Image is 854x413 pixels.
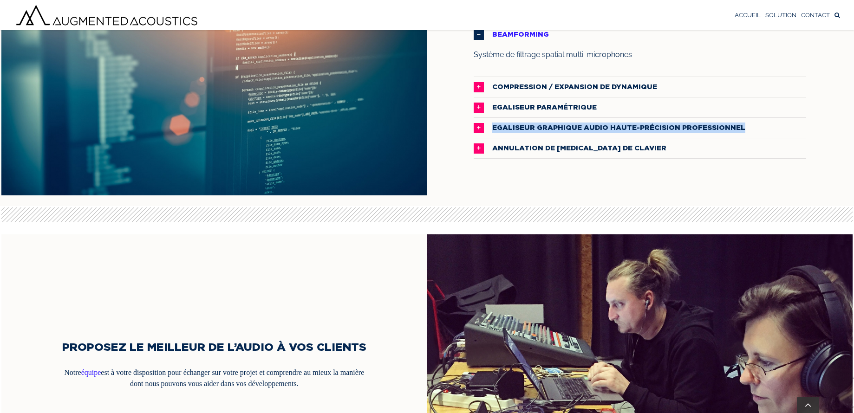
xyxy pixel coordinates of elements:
[474,97,807,117] a: EGALISEUR PARAMÉTRIQUE
[492,82,657,92] span: COMPRESSION / EXPANSION DE DYNAMIQUE
[474,118,807,138] a: EGALISEUR GRAPHIQUE AUDIO HAUTE-PRÉCISION PROFESSIONNEL
[62,367,367,389] p: Notre est à votre disposition pour échanger sur votre projet et comprendre au mieux la manière do...
[14,3,200,27] img: Augmented Acoustics Logo
[735,12,761,18] span: ACCUEIL
[474,77,807,97] a: COMPRESSION / EXPANSION DE DYNAMIQUE
[492,29,549,40] span: BEAMFORMING
[474,49,807,60] p: Système de filtrage spatial multi-microphones
[474,25,807,45] a: BEAMFORMING
[492,143,666,154] span: ANNULATION DE [MEDICAL_DATA] DE CLAVIER
[765,12,796,18] span: SOLUTION
[492,123,745,133] span: EGALISEUR GRAPHIQUE AUDIO HAUTE-PRÉCISION PROFESSIONNEL
[801,12,830,18] span: CONTACT
[81,368,101,376] a: équipe
[474,138,807,158] a: ANNULATION DE [MEDICAL_DATA] DE CLAVIER
[492,102,597,113] span: EGALISEUR PARAMÉTRIQUE
[62,338,367,355] h2: PROPOSEZ LE MEILLEUR DE L’AUDIO À VOS CLIENTS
